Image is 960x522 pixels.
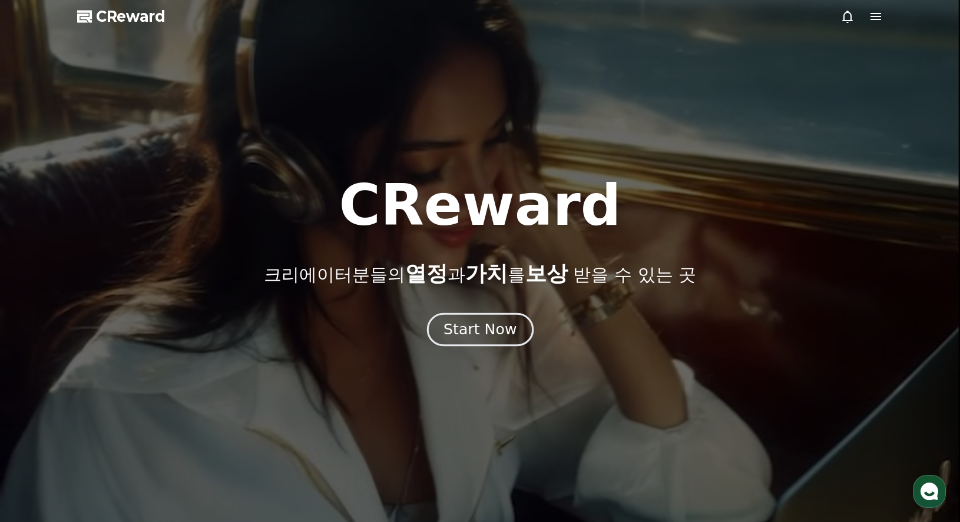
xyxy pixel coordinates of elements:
[443,320,517,340] div: Start Now
[339,177,621,234] h1: CReward
[4,373,78,403] a: 홈
[426,312,533,346] button: Start Now
[465,261,508,285] span: 가치
[405,261,448,285] span: 열정
[78,373,152,403] a: 대화
[37,391,44,400] span: 홈
[429,325,531,337] a: Start Now
[96,7,165,26] span: CReward
[525,261,568,285] span: 보상
[152,373,226,403] a: 설정
[182,391,196,400] span: 설정
[264,262,696,285] p: 크리에이터분들의 과 를 받을 수 있는 곳
[77,7,165,26] a: CReward
[108,391,122,401] span: 대화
